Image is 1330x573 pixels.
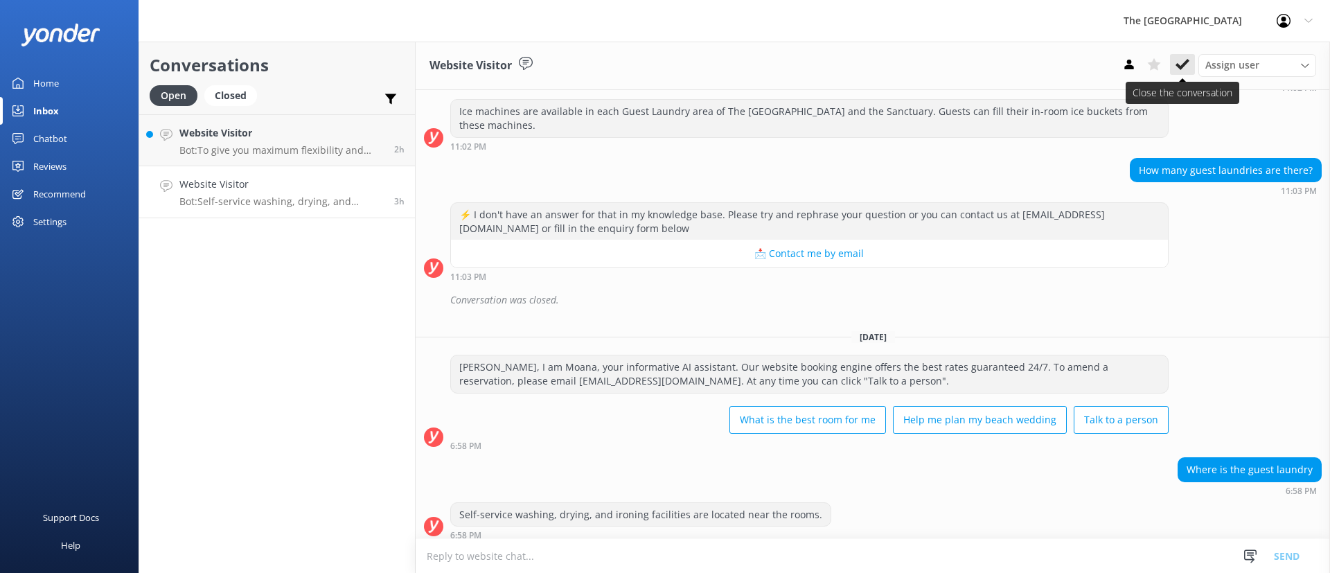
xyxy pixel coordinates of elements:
div: Sep 15 2025 06:58pm (UTC -10:00) Pacific/Honolulu [450,530,831,540]
strong: 11:03 PM [1281,187,1317,195]
h3: Website Visitor [429,57,512,75]
img: yonder-white-logo.png [21,24,100,46]
div: 2025-09-01T09:42:47.671 [424,288,1322,312]
div: ⚡ I don't have an answer for that in my knowledge base. Please try and rephrase your question or ... [451,203,1168,240]
div: Open [150,85,197,106]
h4: Website Visitor [179,177,384,192]
div: Conversation was closed. [450,288,1322,312]
p: Bot: Self-service washing, drying, and ironing facilities are located near the rooms. [179,195,384,208]
span: Sep 15 2025 06:58pm (UTC -10:00) Pacific/Honolulu [394,195,405,207]
a: Closed [204,87,264,103]
strong: 11:02 PM [450,143,486,151]
div: Settings [33,208,66,236]
h4: Website Visitor [179,125,384,141]
div: Aug 31 2025 11:03pm (UTC -10:00) Pacific/Honolulu [450,272,1169,281]
div: How many guest laundries are there? [1130,159,1321,182]
div: Reviews [33,152,66,180]
div: Home [33,69,59,97]
div: Inbox [33,97,59,125]
div: Chatbot [33,125,67,152]
button: 📩 Contact me by email [451,240,1168,267]
a: Website VisitorBot:Self-service washing, drying, and ironing facilities are located near the room... [139,166,415,218]
div: Aug 31 2025 11:03pm (UTC -10:00) Pacific/Honolulu [1130,186,1322,195]
span: [DATE] [851,331,895,343]
div: Recommend [33,180,86,208]
span: Sep 15 2025 07:46pm (UTC -10:00) Pacific/Honolulu [394,143,405,155]
span: Assign user [1205,58,1259,73]
h2: Conversations [150,52,405,78]
div: Where is the guest laundry [1178,458,1321,482]
div: Support Docs [43,504,99,531]
button: Talk to a person [1074,406,1169,434]
strong: 11:03 PM [450,273,486,281]
div: Sep 15 2025 06:58pm (UTC -10:00) Pacific/Honolulu [1178,486,1322,495]
strong: 6:58 PM [1286,487,1317,495]
p: Bot: To give you maximum flexibility and access to the best available rates, our resorts do not p... [179,144,384,157]
strong: 6:58 PM [450,531,481,540]
button: Help me plan my beach wedding [893,406,1067,434]
div: Self-service washing, drying, and ironing facilities are located near the rooms. [451,503,831,527]
div: Help [61,531,80,559]
strong: 6:58 PM [450,442,481,450]
button: What is the best room for me [729,406,886,434]
div: Assign User [1198,54,1316,76]
div: Aug 31 2025 11:02pm (UTC -10:00) Pacific/Honolulu [450,141,1169,151]
div: Ice machines are available in each Guest Laundry area of The [GEOGRAPHIC_DATA] and the Sanctuary.... [451,100,1168,136]
div: [PERSON_NAME], I am Moana, your informative AI assistant. Our website booking engine offers the b... [451,355,1168,392]
div: Sep 15 2025 06:58pm (UTC -10:00) Pacific/Honolulu [450,441,1169,450]
a: Open [150,87,204,103]
strong: 11:02 PM [1281,84,1317,92]
div: Closed [204,85,257,106]
a: Website VisitorBot:To give you maximum flexibility and access to the best available rates, our re... [139,114,415,166]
